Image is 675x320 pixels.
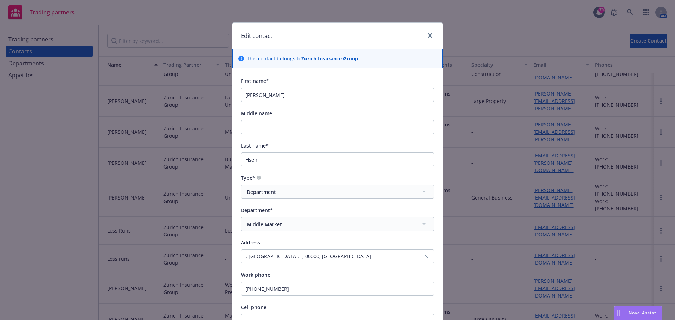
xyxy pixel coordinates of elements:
[614,306,662,320] button: Nova Assist
[241,142,269,149] span: Last name*
[244,253,424,260] div: -, [GEOGRAPHIC_DATA], -, 00000, [GEOGRAPHIC_DATA]
[247,221,282,228] span: Middle Market
[629,310,656,316] span: Nova Assist
[241,185,434,199] button: Department
[241,175,255,181] span: Type*
[247,188,403,196] span: Department
[426,31,434,40] a: close
[241,239,260,246] span: Address
[241,249,434,263] button: -, [GEOGRAPHIC_DATA], -, 00000, [GEOGRAPHIC_DATA]
[241,31,272,40] h1: Edit contact
[301,55,358,62] strong: Zurich Insurance Group
[241,207,273,214] span: Department*
[241,110,272,117] span: Middle name
[241,217,434,231] button: Middle Market
[247,55,358,62] p: This contact belongs to
[241,304,266,311] span: Cell phone
[241,272,270,278] span: Work phone
[241,78,269,84] span: First name*
[614,306,623,320] div: Drag to move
